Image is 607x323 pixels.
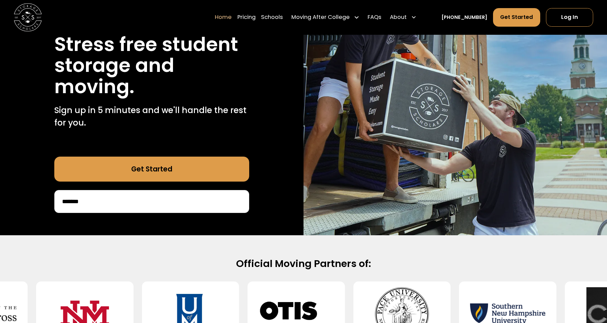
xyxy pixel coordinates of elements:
div: About [390,13,407,22]
div: Moving After College [289,8,362,27]
a: Get Started [54,157,249,182]
a: FAQs [368,8,381,27]
div: Moving After College [291,13,350,22]
div: About [387,8,419,27]
a: Pricing [237,8,256,27]
img: Storage Scholars main logo [14,3,42,31]
a: Home [215,8,232,27]
a: Schools [261,8,283,27]
h2: Official Moving Partners of: [81,258,526,270]
h1: Stress free student storage and moving. [54,34,249,97]
a: [PHONE_NUMBER] [441,14,487,21]
p: Sign up in 5 minutes and we'll handle the rest for you. [54,104,249,129]
a: Get Started [493,8,540,27]
a: Log In [546,8,593,27]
